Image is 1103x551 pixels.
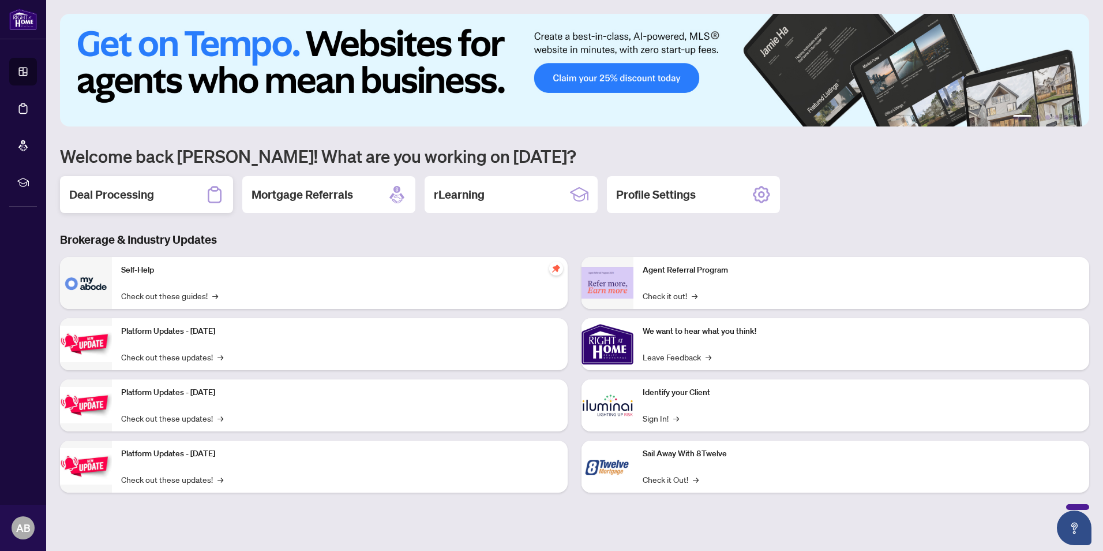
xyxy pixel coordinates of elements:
[217,351,223,363] span: →
[673,412,679,425] span: →
[1045,115,1050,120] button: 3
[60,145,1089,167] h1: Welcome back [PERSON_NAME]! What are you working on [DATE]?
[60,387,112,423] img: Platform Updates - July 8, 2025
[706,351,711,363] span: →
[217,473,223,486] span: →
[60,257,112,309] img: Self-Help
[581,441,633,493] img: Sail Away With 8Twelve
[643,351,711,363] a: Leave Feedback→
[434,187,485,203] h2: rLearning
[643,473,699,486] a: Check it Out!→
[643,412,679,425] a: Sign In!→
[60,14,1089,126] img: Slide 0
[1064,115,1068,120] button: 5
[16,520,31,536] span: AB
[69,187,154,203] h2: Deal Processing
[643,289,697,302] a: Check it out!→
[121,264,558,277] p: Self-Help
[643,325,1080,338] p: We want to hear what you think!
[549,262,563,275] span: pushpin
[1073,115,1078,120] button: 6
[9,9,37,30] img: logo
[643,386,1080,399] p: Identify your Client
[121,351,223,363] a: Check out these updates!→
[217,412,223,425] span: →
[616,187,696,203] h2: Profile Settings
[581,267,633,299] img: Agent Referral Program
[60,448,112,485] img: Platform Updates - June 23, 2025
[692,289,697,302] span: →
[1013,115,1031,120] button: 1
[581,379,633,431] img: Identify your Client
[121,386,558,399] p: Platform Updates - [DATE]
[121,473,223,486] a: Check out these updates!→
[252,187,353,203] h2: Mortgage Referrals
[60,326,112,362] img: Platform Updates - July 21, 2025
[643,448,1080,460] p: Sail Away With 8Twelve
[121,448,558,460] p: Platform Updates - [DATE]
[693,473,699,486] span: →
[121,412,223,425] a: Check out these updates!→
[212,289,218,302] span: →
[60,232,1089,248] h3: Brokerage & Industry Updates
[1057,511,1091,545] button: Open asap
[1036,115,1041,120] button: 2
[581,318,633,370] img: We want to hear what you think!
[121,325,558,338] p: Platform Updates - [DATE]
[121,289,218,302] a: Check out these guides!→
[1055,115,1059,120] button: 4
[643,264,1080,277] p: Agent Referral Program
